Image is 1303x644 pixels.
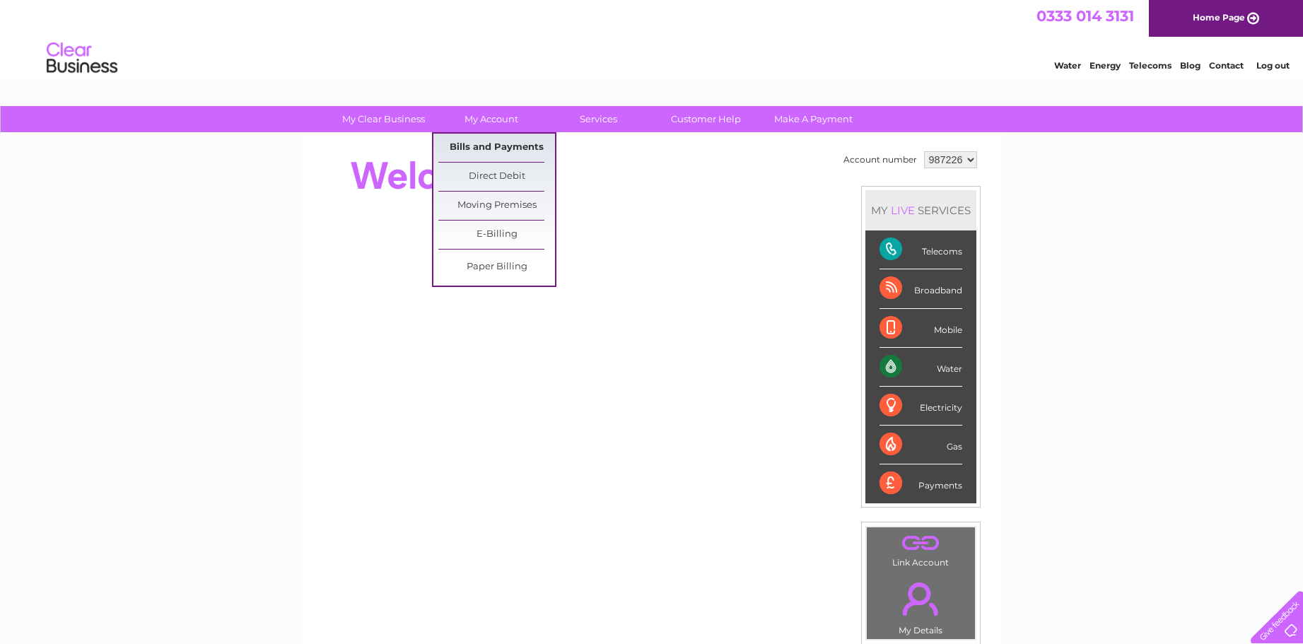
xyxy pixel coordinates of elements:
[1129,60,1171,71] a: Telecoms
[648,106,764,132] a: Customer Help
[1209,60,1244,71] a: Contact
[888,204,918,217] div: LIVE
[880,348,962,387] div: Water
[880,387,962,426] div: Electricity
[870,574,971,623] a: .
[438,221,555,249] a: E-Billing
[318,8,986,69] div: Clear Business is a trading name of Verastar Limited (registered in [GEOGRAPHIC_DATA] No. 3667643...
[866,527,976,571] td: Link Account
[325,106,442,132] a: My Clear Business
[865,190,976,230] div: MY SERVICES
[880,230,962,269] div: Telecoms
[880,309,962,348] div: Mobile
[866,570,976,640] td: My Details
[880,464,962,503] div: Payments
[438,192,555,220] a: Moving Premises
[433,106,549,132] a: My Account
[1256,60,1290,71] a: Log out
[1054,60,1081,71] a: Water
[880,269,962,308] div: Broadband
[755,106,872,132] a: Make A Payment
[438,163,555,191] a: Direct Debit
[438,134,555,162] a: Bills and Payments
[880,426,962,464] div: Gas
[540,106,657,132] a: Services
[46,37,118,80] img: logo.png
[1180,60,1200,71] a: Blog
[870,531,971,556] a: .
[1036,7,1134,25] a: 0333 014 3131
[1089,60,1121,71] a: Energy
[840,148,921,172] td: Account number
[438,253,555,281] a: Paper Billing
